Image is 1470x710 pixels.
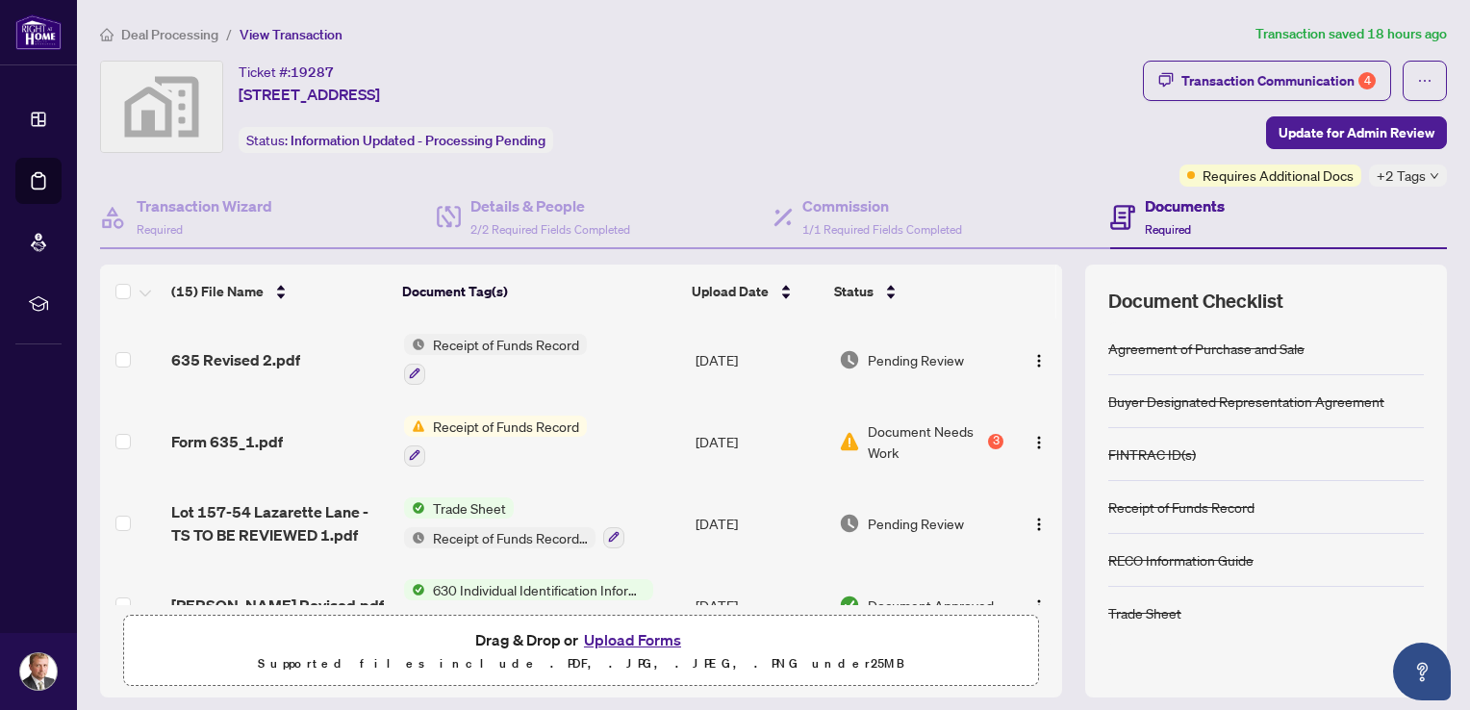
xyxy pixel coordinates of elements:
button: Logo [1024,426,1054,457]
span: 1/1 Required Fields Completed [802,222,962,237]
td: [DATE] [688,400,832,482]
th: (15) File Name [164,265,394,318]
button: Logo [1024,344,1054,375]
td: [DATE] [688,482,832,564]
img: Status Icon [404,334,425,355]
img: Document Status [839,431,860,452]
img: Document Status [839,513,860,534]
h4: Documents [1145,194,1225,217]
span: 19287 [291,63,334,81]
div: Receipt of Funds Record [1108,496,1255,518]
div: Buyer Designated Representation Agreement [1108,391,1384,412]
span: Information Updated - Processing Pending [291,132,545,149]
span: Drag & Drop orUpload FormsSupported files include .PDF, .JPG, .JPEG, .PNG under25MB [124,616,1038,687]
span: [STREET_ADDRESS] [239,83,380,106]
span: Deal Processing [121,26,218,43]
h4: Commission [802,194,962,217]
img: Logo [1031,517,1047,532]
button: Status IconTrade SheetStatus IconReceipt of Funds Record Form [404,497,624,548]
span: Drag & Drop or [475,627,687,652]
img: Profile Icon [20,653,57,690]
span: View Transaction [240,26,342,43]
span: Document Approved [868,595,994,616]
p: Supported files include .PDF, .JPG, .JPEG, .PNG under 25 MB [136,652,1026,675]
div: Ticket #: [239,61,334,83]
img: Status Icon [404,527,425,548]
span: [PERSON_NAME] Revised.pdf [171,594,384,617]
img: Logo [1031,353,1047,368]
th: Status [826,265,1005,318]
span: Document Checklist [1108,288,1283,315]
button: Status IconReceipt of Funds Record [404,334,587,385]
span: Status [834,281,874,302]
img: logo [15,14,62,50]
th: Upload Date [684,265,827,318]
span: 630 Individual Identification Information Record [425,579,653,600]
button: Status Icon630 Individual Identification Information Record [404,579,653,630]
span: ellipsis [1417,73,1432,89]
img: Logo [1031,435,1047,450]
div: 4 [1358,72,1376,89]
span: (15) File Name [171,281,264,302]
span: Form 635_1.pdf [171,430,283,453]
img: Document Status [839,595,860,616]
div: Status: [239,127,553,153]
img: Document Status [839,349,860,370]
td: [DATE] [688,318,832,400]
div: 3 [988,434,1003,449]
button: Status IconReceipt of Funds Record [404,416,587,467]
button: Update for Admin Review [1266,116,1447,149]
img: svg%3e [101,62,222,152]
span: Pending Review [868,349,964,370]
span: home [100,28,114,41]
img: Status Icon [404,416,425,437]
span: Upload Date [692,281,769,302]
h4: Details & People [470,194,630,217]
div: Transaction Communication [1181,65,1376,96]
img: Logo [1031,598,1047,614]
span: Update for Admin Review [1279,117,1434,148]
span: Lot 157-54 Lazarette Lane - TS TO BE REVIEWED 1.pdf [171,500,389,546]
li: / [226,23,232,45]
div: Agreement of Purchase and Sale [1108,338,1305,359]
span: 635 Revised 2.pdf [171,348,300,371]
span: +2 Tags [1377,165,1426,187]
div: FINTRAC ID(s) [1108,444,1196,465]
span: Required [137,222,183,237]
span: Pending Review [868,513,964,534]
button: Transaction Communication4 [1143,61,1391,101]
img: Status Icon [404,497,425,519]
th: Document Tag(s) [394,265,684,318]
button: Logo [1024,508,1054,539]
span: Document Needs Work [868,420,984,463]
span: Receipt of Funds Record [425,416,587,437]
span: Trade Sheet [425,497,514,519]
img: Status Icon [404,579,425,600]
button: Upload Forms [578,627,687,652]
span: down [1430,171,1439,181]
td: [DATE] [688,564,832,646]
span: Required [1145,222,1191,237]
div: RECO Information Guide [1108,549,1254,571]
span: 2/2 Required Fields Completed [470,222,630,237]
div: Trade Sheet [1108,602,1181,623]
button: Open asap [1393,643,1451,700]
h4: Transaction Wizard [137,194,272,217]
span: Requires Additional Docs [1203,165,1354,186]
button: Logo [1024,590,1054,621]
span: Receipt of Funds Record [425,334,587,355]
article: Transaction saved 18 hours ago [1255,23,1447,45]
span: Receipt of Funds Record Form [425,527,596,548]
